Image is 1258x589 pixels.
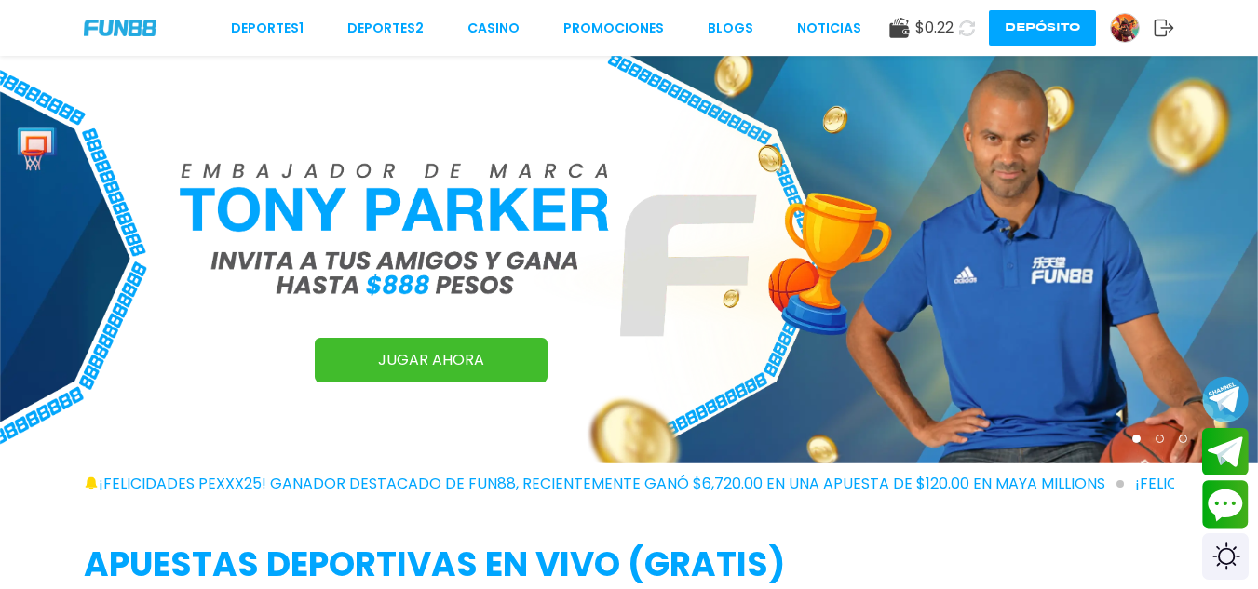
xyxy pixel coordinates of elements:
a: NOTICIAS [797,19,861,38]
button: Join telegram [1202,428,1249,476]
span: ¡FELICIDADES pexxx25! GANADOR DESTACADO DE FUN88, RECIENTEMENTE GANÓ $6,720.00 EN UNA APUESTA DE ... [99,473,1124,495]
a: Deportes2 [347,19,424,38]
a: CASINO [467,19,520,38]
button: Join telegram channel [1202,375,1249,423]
img: Company Logo [84,20,156,35]
a: Avatar [1110,13,1154,43]
a: BLOGS [708,19,753,38]
button: Contact customer service [1202,480,1249,529]
img: Avatar [1111,14,1139,42]
div: Switch theme [1202,533,1249,580]
button: Depósito [989,10,1096,46]
a: JUGAR AHORA [315,338,548,382]
a: Deportes1 [231,19,304,38]
span: $ 0.22 [915,17,954,39]
a: Promociones [563,19,664,38]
